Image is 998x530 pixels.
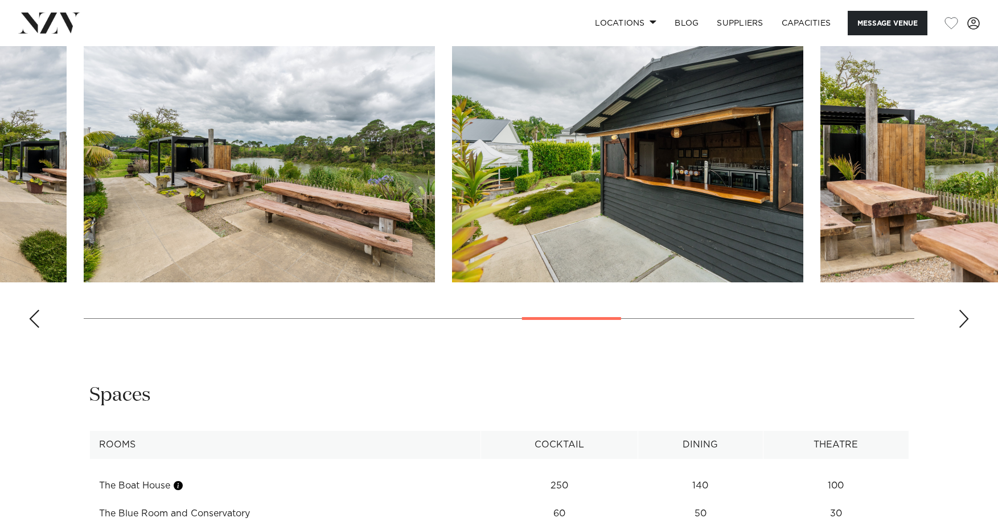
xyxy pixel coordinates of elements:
swiper-slide: 12 / 19 [452,24,803,282]
button: Message Venue [848,11,927,35]
th: Rooms [89,431,480,459]
h2: Spaces [89,383,151,408]
td: The Blue Room and Conservatory [89,500,480,528]
a: BLOG [666,11,708,35]
td: The Boat House [89,472,480,500]
td: 30 [763,500,909,528]
a: Locations [586,11,666,35]
th: Dining [638,431,763,459]
img: nzv-logo.png [18,13,80,33]
td: 100 [763,472,909,500]
td: 250 [480,472,638,500]
a: SUPPLIERS [708,11,772,35]
td: 60 [480,500,638,528]
th: Theatre [763,431,909,459]
td: 140 [638,472,763,500]
td: 50 [638,500,763,528]
th: Cocktail [480,431,638,459]
swiper-slide: 11 / 19 [84,24,435,282]
a: Capacities [773,11,840,35]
